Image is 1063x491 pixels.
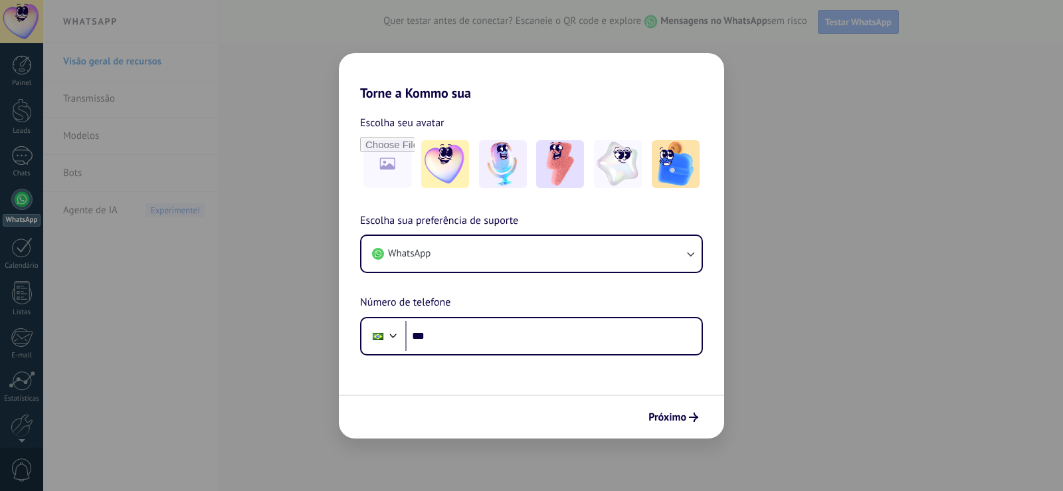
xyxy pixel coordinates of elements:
[339,53,724,101] h2: Torne a Kommo sua
[652,140,700,188] img: -5.jpeg
[360,213,518,230] span: Escolha sua preferência de suporte
[536,140,584,188] img: -3.jpeg
[648,413,686,422] span: Próximo
[360,114,444,132] span: Escolha seu avatar
[642,406,704,429] button: Próximo
[594,140,642,188] img: -4.jpeg
[421,140,469,188] img: -1.jpeg
[479,140,527,188] img: -2.jpeg
[365,322,391,350] div: Brazil: + 55
[361,236,702,272] button: WhatsApp
[360,294,450,312] span: Número de telefone
[388,247,431,260] span: WhatsApp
